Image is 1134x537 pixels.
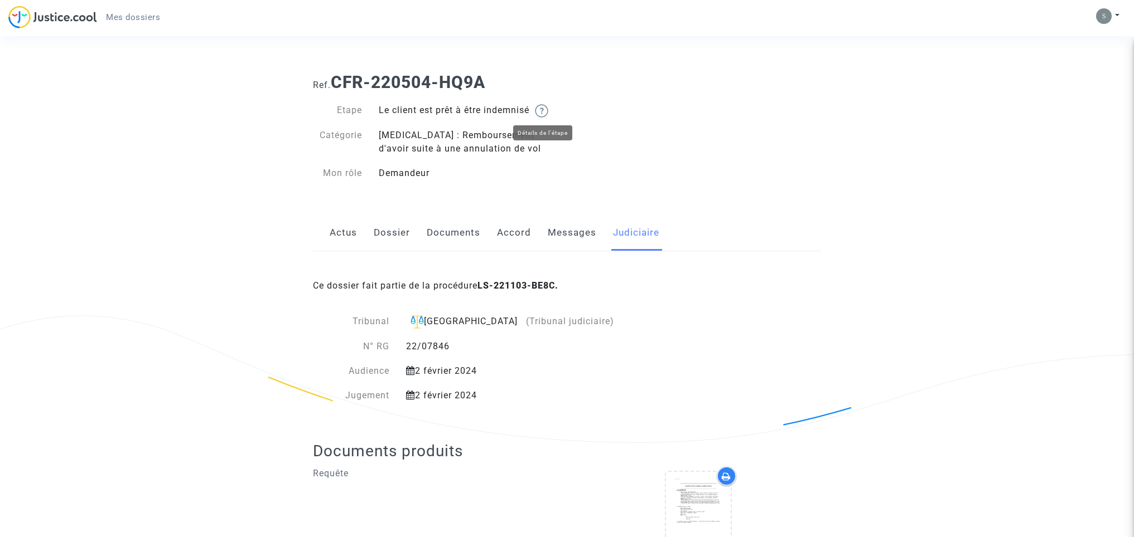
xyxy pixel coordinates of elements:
a: Judiciaire [613,214,659,251]
div: Mon rôle [305,167,370,180]
a: Actus [330,214,357,251]
div: 22/07846 [398,340,624,353]
div: 2 février 2024 [398,389,624,402]
div: Audience [313,364,398,378]
img: 268e4c07c3e8b8958199ed9ceb68b0ca [1096,8,1112,24]
b: LS-221103-BE8C. [477,280,558,291]
img: jc-logo.svg [8,6,97,28]
a: Accord [497,214,531,251]
p: Requête [313,466,559,480]
div: Le client est prêt à être indemnisé [370,104,567,118]
span: (Tribunal judiciaire) [526,316,614,326]
a: Documents [427,214,480,251]
a: Messages [548,214,596,251]
div: N° RG [313,340,398,353]
div: [GEOGRAPHIC_DATA] [406,315,615,329]
span: Ce dossier fait partie de la procédure [313,280,558,291]
div: 2 février 2024 [398,364,624,378]
a: Dossier [374,214,410,251]
div: Demandeur [370,167,567,180]
a: Mes dossiers [97,9,169,26]
div: Etape [305,104,370,118]
div: Tribunal [313,315,398,329]
span: Mes dossiers [106,12,160,22]
img: icon-faciliter-sm.svg [411,315,424,329]
b: CFR-220504-HQ9A [331,72,485,92]
h2: Documents produits [313,441,821,461]
div: Catégorie [305,129,370,155]
div: [MEDICAL_DATA] : Remboursement d'avoir suite à une annulation de vol [370,129,567,155]
div: Jugement [313,389,398,402]
span: Ref. [313,80,331,90]
img: help.svg [535,104,548,118]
